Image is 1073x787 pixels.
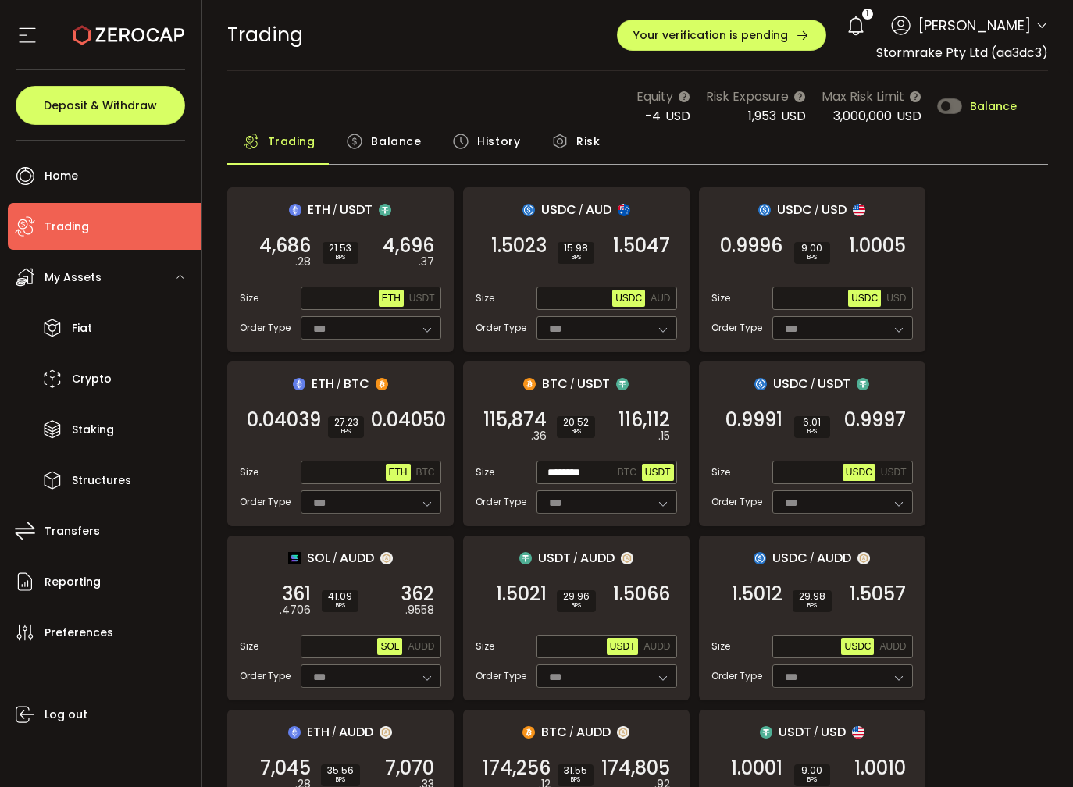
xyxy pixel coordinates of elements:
[333,203,337,217] em: /
[563,418,589,427] span: 20.52
[647,290,673,307] button: AUD
[879,641,906,652] span: AUDD
[240,321,291,335] span: Order Type
[725,412,782,428] span: 0.9991
[580,548,615,568] span: AUDD
[618,412,670,428] span: 116,112
[386,464,411,481] button: ETH
[44,100,157,111] span: Deposit & Withdraw
[711,465,730,479] span: Size
[405,602,434,618] em: .9558
[849,238,906,254] span: 1.0005
[476,321,526,335] span: Order Type
[240,465,258,479] span: Size
[586,200,611,219] span: AUD
[731,760,782,776] span: 1.0001
[268,126,315,157] span: Trading
[811,377,815,391] em: /
[772,548,807,568] span: USDC
[822,87,904,106] span: Max Risk Limit
[613,238,670,254] span: 1.5047
[814,725,818,739] em: /
[779,722,811,742] span: USDT
[711,639,730,653] span: Size
[564,775,587,785] i: BPS
[332,725,337,739] em: /
[376,378,388,390] img: btc_portfolio.svg
[45,621,113,644] span: Preferences
[563,592,590,601] span: 29.96
[800,244,824,253] span: 9.00
[327,766,354,775] span: 35.56
[541,200,576,219] span: USDC
[340,548,374,568] span: AUDD
[340,200,373,219] span: USDT
[615,464,640,481] button: BTC
[380,641,399,652] span: SOL
[491,238,547,254] span: 1.5023
[748,107,776,125] span: 1,953
[382,293,401,304] span: ETH
[833,107,892,125] span: 3,000,000
[379,204,391,216] img: usdt_portfolio.svg
[16,86,185,125] button: Deposit & Withdraw
[576,722,611,742] span: AUDD
[843,464,875,481] button: USDC
[260,760,311,776] span: 7,045
[799,601,825,611] i: BPS
[371,412,446,428] span: 0.04050
[333,551,337,565] em: /
[732,586,782,602] span: 1.5012
[307,722,330,742] span: ETH
[781,107,806,125] span: USD
[280,602,311,618] em: .4706
[610,641,636,652] span: USDT
[645,107,661,125] span: -4
[337,377,341,391] em: /
[651,293,670,304] span: AUD
[613,586,670,602] span: 1.5066
[640,638,673,655] button: AUDD
[720,238,782,254] span: 0.9996
[777,200,812,219] span: USDC
[570,377,575,391] em: /
[883,290,909,307] button: USD
[483,412,547,428] span: 115,874
[817,548,851,568] span: AUDD
[247,412,321,428] span: 0.04039
[754,552,766,564] img: usdc_portfolio.svg
[846,467,872,478] span: USDC
[45,165,78,187] span: Home
[841,638,874,655] button: USDC
[851,293,878,304] span: USDC
[405,638,437,655] button: AUDD
[810,551,815,565] em: /
[636,87,673,106] span: Equity
[406,290,438,307] button: USDT
[401,586,434,602] span: 362
[45,571,101,593] span: Reporting
[760,726,772,739] img: usdt_portfolio.svg
[815,203,819,217] em: /
[72,418,114,441] span: Staking
[519,552,532,564] img: usdt_portfolio.svg
[564,253,588,262] i: BPS
[711,321,762,335] span: Order Type
[476,669,526,683] span: Order Type
[821,722,846,742] span: USD
[579,203,583,217] em: /
[334,418,358,427] span: 27.23
[773,374,808,393] span: USDC
[881,467,907,478] span: USDT
[259,238,311,254] span: 4,686
[538,548,571,568] span: USDT
[379,290,404,307] button: ETH
[857,552,870,564] img: zuPXiwguUFiBOIQyqLOiXsnnNitlx7q4LCwEbLHADjIpTka+Lip0HH8D0VTrd02z+wEAAAAASUVORK5CYII=
[45,215,89,238] span: Trading
[522,204,535,216] img: usdc_portfolio.svg
[72,469,131,492] span: Structures
[308,200,330,219] span: ETH
[822,200,847,219] span: USD
[328,601,352,611] i: BPS
[876,44,1048,62] span: Stormrake Pty Ltd (aa3dc3)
